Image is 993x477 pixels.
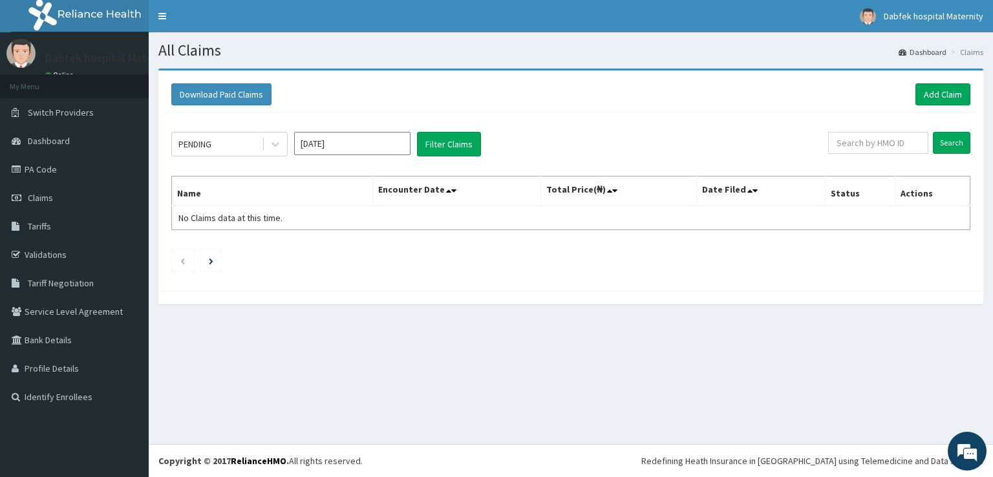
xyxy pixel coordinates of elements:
[45,70,76,79] a: Online
[28,107,94,118] span: Switch Providers
[541,176,697,206] th: Total Price(₦)
[641,454,983,467] div: Redefining Heath Insurance in [GEOGRAPHIC_DATA] using Telemedicine and Data Science!
[149,444,993,477] footer: All rights reserved.
[948,47,983,58] li: Claims
[294,132,411,155] input: Select Month and Year
[828,132,928,154] input: Search by HMO ID
[180,255,186,266] a: Previous page
[860,8,876,25] img: User Image
[28,220,51,232] span: Tariffs
[158,455,289,467] strong: Copyright © 2017 .
[28,277,94,289] span: Tariff Negotiation
[899,47,946,58] a: Dashboard
[171,83,272,105] button: Download Paid Claims
[178,138,211,151] div: PENDING
[28,192,53,204] span: Claims
[6,39,36,68] img: User Image
[158,42,983,59] h1: All Claims
[28,135,70,147] span: Dashboard
[373,176,541,206] th: Encounter Date
[826,176,895,206] th: Status
[915,83,970,105] a: Add Claim
[417,132,481,156] button: Filter Claims
[209,255,213,266] a: Next page
[884,10,983,22] span: Dabfek hospital Maternity
[45,52,177,64] p: Dabfek hospital Maternity
[895,176,970,206] th: Actions
[178,212,283,224] span: No Claims data at this time.
[231,455,286,467] a: RelianceHMO
[697,176,826,206] th: Date Filed
[933,132,970,154] input: Search
[172,176,373,206] th: Name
